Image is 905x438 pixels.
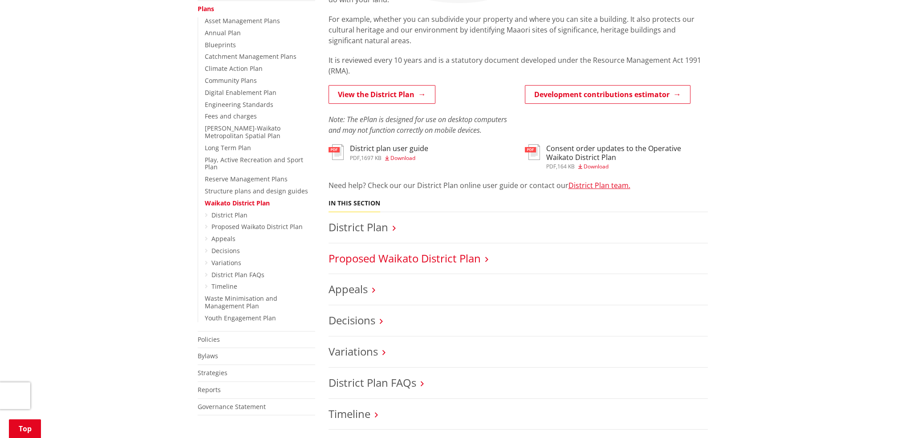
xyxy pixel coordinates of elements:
p: For example, whether you can subdivide your property and where you can site a building. It also p... [329,14,708,46]
a: Reserve Management Plans [205,175,288,183]
a: Waikato District Plan [205,199,270,207]
a: Plans [198,4,214,13]
span: 164 KB [557,163,575,170]
a: District Plan [211,211,248,219]
a: Reports [198,385,221,394]
em: Note: The ePlan is designed for use on desktop computers and may not function correctly on mobile... [329,115,507,135]
a: Decisions [329,313,375,327]
a: Bylaws [198,352,218,360]
a: Structure plans and design guides [205,187,308,195]
span: 1697 KB [361,154,381,162]
a: Consent order updates to the Operative Waikato District Plan pdf,164 KB Download [525,144,708,169]
a: View the District Plan [329,85,435,104]
div: , [350,156,428,161]
a: Blueprints [205,41,236,49]
a: Engineering Standards [205,100,273,109]
h3: Consent order updates to the Operative Waikato District Plan [546,144,708,161]
a: Annual Plan [205,29,241,37]
span: Download [584,163,609,170]
a: Governance Statement [198,402,266,411]
a: Community Plans [205,76,257,85]
a: Proposed Waikato District Plan [329,251,481,266]
a: Timeline [211,282,237,291]
a: Youth Engagement Plan [205,314,276,322]
a: Catchment Management Plans [205,52,296,61]
a: Digital Enablement Plan [205,88,276,97]
a: [PERSON_NAME]-Waikato Metropolitan Spatial Plan [205,124,280,140]
a: Top [9,419,41,438]
a: Variations [211,258,241,267]
img: document-pdf.svg [329,144,344,160]
a: Appeals [211,234,235,243]
a: Timeline [329,406,370,421]
a: Play, Active Recreation and Sport Plan [205,156,303,172]
h5: In this section [329,200,380,207]
a: District Plan FAQs [211,270,264,279]
iframe: Messenger Launcher [864,401,896,433]
a: Development contributions estimator [525,85,690,104]
a: Fees and charges [205,112,257,120]
p: It is reviewed every 10 years and is a statutory document developed under the Resource Management... [329,55,708,76]
a: Policies [198,335,220,344]
a: Long Term Plan [205,143,251,152]
a: Appeals [329,282,368,296]
h3: District plan user guide [350,144,428,153]
span: pdf [546,163,556,170]
a: Strategies [198,368,227,377]
a: District plan user guide pdf,1697 KB Download [329,144,428,160]
a: District Plan FAQs [329,375,416,390]
a: Asset Management Plans [205,16,280,25]
a: District Plan [329,220,388,234]
span: pdf [350,154,360,162]
a: Variations [329,344,378,359]
p: Need help? Check our our District Plan online user guide or contact our [329,180,708,191]
span: Download [390,154,415,162]
a: Climate Action Plan [205,64,263,73]
a: Decisions [211,246,240,255]
a: Waste Minimisation and Management Plan [205,294,277,310]
div: , [546,164,708,169]
img: document-pdf.svg [525,144,540,160]
a: District Plan team. [568,180,630,190]
a: Proposed Waikato District Plan [211,222,303,231]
